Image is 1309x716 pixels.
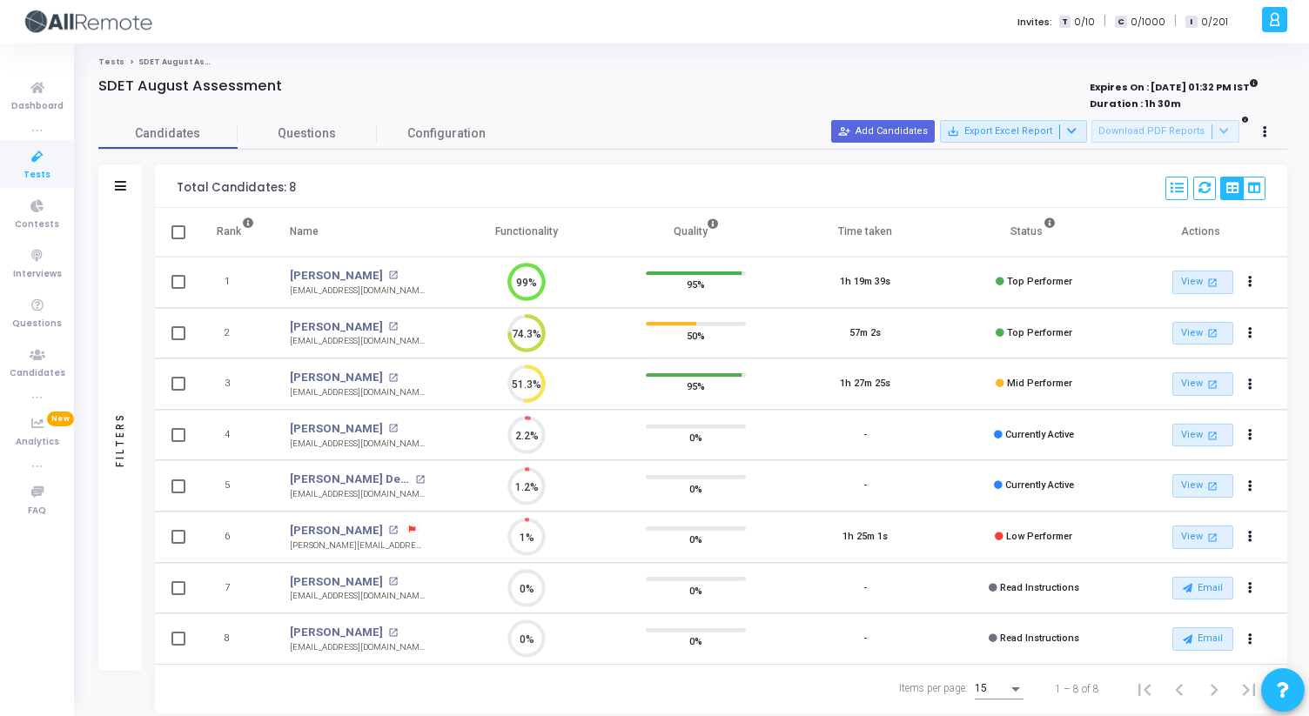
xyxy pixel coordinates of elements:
a: View [1172,474,1233,498]
a: [PERSON_NAME] [290,267,383,284]
mat-icon: save_alt [947,125,959,137]
button: Add Candidates [831,120,935,143]
div: Time taken [838,222,892,241]
span: Read Instructions [1000,582,1079,593]
button: Download PDF Reports [1091,120,1239,143]
button: Actions [1238,474,1262,499]
span: 0% [689,581,702,599]
span: 0% [689,632,702,650]
td: 3 [198,358,272,410]
button: Actions [1238,423,1262,447]
td: 7 [198,563,272,614]
a: [PERSON_NAME] [290,318,383,336]
mat-icon: open_in_new [1205,530,1220,545]
span: Mid Performer [1007,378,1072,389]
mat-icon: open_in_new [388,322,398,331]
button: First page [1127,672,1162,706]
span: Candidates [10,366,65,381]
a: View [1172,525,1233,549]
a: [PERSON_NAME] [290,573,383,591]
h4: SDET August Assessment [98,77,282,95]
div: [EMAIL_ADDRESS][DOMAIN_NAME] [290,386,425,399]
td: 5 [198,460,272,512]
button: Actions [1238,576,1262,600]
span: Analytics [16,435,59,450]
a: [PERSON_NAME] [290,624,383,641]
button: Actions [1238,627,1262,652]
span: 0/1000 [1131,15,1165,30]
button: Email [1172,627,1233,650]
mat-icon: open_in_new [388,577,398,586]
span: Tests [23,168,50,183]
span: 95% [687,276,705,293]
mat-icon: open_in_new [388,525,398,535]
img: logo [22,4,152,39]
td: 1 [198,257,272,308]
div: [PERSON_NAME][EMAIL_ADDRESS][DOMAIN_NAME] [290,539,425,552]
button: Email [1172,577,1233,599]
span: 15 [975,682,987,694]
span: New [47,412,74,426]
div: 1h 19m 39s [840,275,890,290]
span: FAQ [28,504,46,519]
span: 0/201 [1201,15,1228,30]
strong: Duration : 1h 30m [1090,97,1181,110]
span: Currently Active [1005,429,1074,440]
div: [EMAIL_ADDRESS][DOMAIN_NAME] [290,438,425,451]
div: 57m 2s [849,326,881,341]
mat-icon: open_in_new [388,373,398,383]
span: 95% [687,378,705,395]
span: Questions [12,317,62,331]
a: View [1172,271,1233,294]
label: Invites: [1017,15,1052,30]
span: T [1059,16,1071,29]
span: Top Performer [1007,327,1072,338]
mat-icon: open_in_new [415,475,425,485]
div: - [863,581,867,596]
div: - [863,428,867,443]
mat-icon: open_in_new [388,271,398,280]
span: Currently Active [1005,479,1074,491]
div: Total Candidates: 8 [177,181,296,195]
mat-icon: person_add_alt [838,125,850,137]
span: 0% [689,479,702,497]
span: 0/10 [1074,15,1095,30]
button: Export Excel Report [940,120,1087,143]
div: [EMAIL_ADDRESS][DOMAIN_NAME] [290,590,425,603]
button: Actions [1238,525,1262,550]
a: [PERSON_NAME] Dev Pandey [290,471,411,488]
div: Filters [112,344,128,535]
div: Items per page: [899,680,968,696]
td: 4 [198,410,272,461]
mat-select: Items per page: [975,683,1024,695]
div: [EMAIL_ADDRESS][DOMAIN_NAME] [290,641,425,654]
button: Previous page [1162,672,1197,706]
span: 50% [687,326,705,344]
mat-icon: open_in_new [1205,325,1220,340]
th: Actions [1118,208,1287,257]
div: 1h 25m 1s [842,530,888,545]
a: View [1172,372,1233,396]
th: Quality [611,208,780,257]
div: Name [290,222,319,241]
div: [EMAIL_ADDRESS][DOMAIN_NAME] [290,284,425,298]
button: Next page [1197,672,1232,706]
span: Low Performer [1006,531,1072,542]
mat-icon: open_in_new [1205,275,1220,290]
span: | [1104,12,1106,30]
div: View Options [1220,177,1265,200]
th: Functionality [442,208,611,257]
mat-icon: open_in_new [1205,428,1220,443]
span: C [1115,16,1126,29]
nav: breadcrumb [98,57,1287,68]
span: Contests [15,217,59,232]
button: Actions [1238,321,1262,345]
span: Candidates [98,124,238,143]
span: I [1185,16,1197,29]
a: [PERSON_NAME] [290,420,383,438]
td: 6 [198,512,272,563]
span: 0% [689,429,702,446]
div: 1h 27m 25s [840,377,890,391]
div: - [863,632,867,646]
a: View [1172,424,1233,447]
